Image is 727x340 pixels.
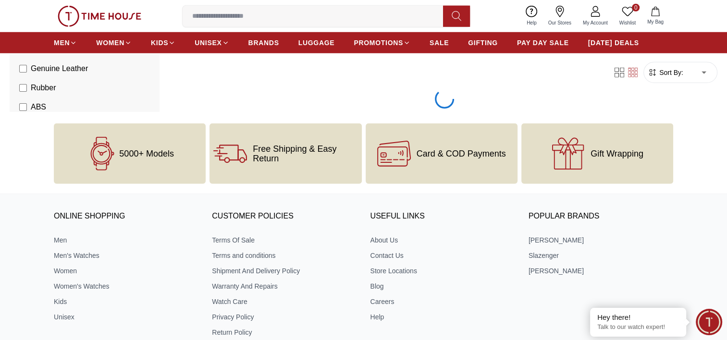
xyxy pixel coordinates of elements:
[19,84,27,92] input: Rubber
[657,67,683,77] span: Sort By:
[54,281,198,291] a: Women's Watches
[468,38,498,48] span: GIFTING
[19,103,27,111] input: ABS
[212,281,357,291] a: Warranty And Repairs
[96,38,124,48] span: WOMEN
[370,251,515,260] a: Contact Us
[529,251,673,260] a: Slazenger
[370,209,515,224] h3: USEFUL LINKS
[529,235,673,245] a: [PERSON_NAME]
[521,4,542,28] a: Help
[648,67,683,77] button: Sort By:
[417,149,506,158] span: Card & COD Payments
[354,34,410,51] a: PROMOTIONS
[579,19,612,26] span: My Account
[96,34,132,51] a: WOMEN
[588,38,639,48] span: [DATE] DEALS
[212,328,357,337] a: Return Policy
[19,65,27,73] input: Genuine Leather
[544,19,575,26] span: Our Stores
[370,235,515,245] a: About Us
[195,38,222,48] span: UNISEX
[151,34,175,51] a: KIDS
[54,38,70,48] span: MEN
[212,266,357,276] a: Shipment And Delivery Policy
[468,34,498,51] a: GIFTING
[616,19,640,26] span: Wishlist
[643,18,667,25] span: My Bag
[212,312,357,322] a: Privacy Policy
[119,149,174,158] span: 5000+ Models
[517,34,569,51] a: PAY DAY SALE
[58,6,141,27] img: ...
[370,266,515,276] a: Store Locations
[212,297,357,306] a: Watch Care
[248,38,279,48] span: BRANDS
[641,5,669,27] button: My Bag
[298,38,335,48] span: LUGGAGE
[54,297,198,306] a: Kids
[298,34,335,51] a: LUGGAGE
[370,297,515,306] a: Careers
[31,101,46,113] span: ABS
[54,266,198,276] a: Women
[370,281,515,291] a: Blog
[151,38,168,48] span: KIDS
[54,235,198,245] a: Men
[195,34,229,51] a: UNISEX
[591,149,643,158] span: Gift Wrapping
[529,266,673,276] a: [PERSON_NAME]
[542,4,577,28] a: Our Stores
[54,34,77,51] a: MEN
[597,313,679,322] div: Hey there!
[354,38,403,48] span: PROMOTIONS
[212,251,357,260] a: Terms and conditions
[529,209,673,224] h3: Popular Brands
[31,63,88,74] span: Genuine Leather
[523,19,541,26] span: Help
[212,209,357,224] h3: CUSTOMER POLICIES
[430,34,449,51] a: SALE
[212,235,357,245] a: Terms Of Sale
[632,4,640,12] span: 0
[253,144,357,163] span: Free Shipping & Easy Return
[588,34,639,51] a: [DATE] DEALS
[597,323,679,331] p: Talk to our watch expert!
[54,251,198,260] a: Men's Watches
[54,209,198,224] h3: ONLINE SHOPPING
[696,309,722,335] div: Chat Widget
[430,38,449,48] span: SALE
[370,312,515,322] a: Help
[31,82,56,94] span: Rubber
[517,38,569,48] span: PAY DAY SALE
[614,4,641,28] a: 0Wishlist
[248,34,279,51] a: BRANDS
[54,312,198,322] a: Unisex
